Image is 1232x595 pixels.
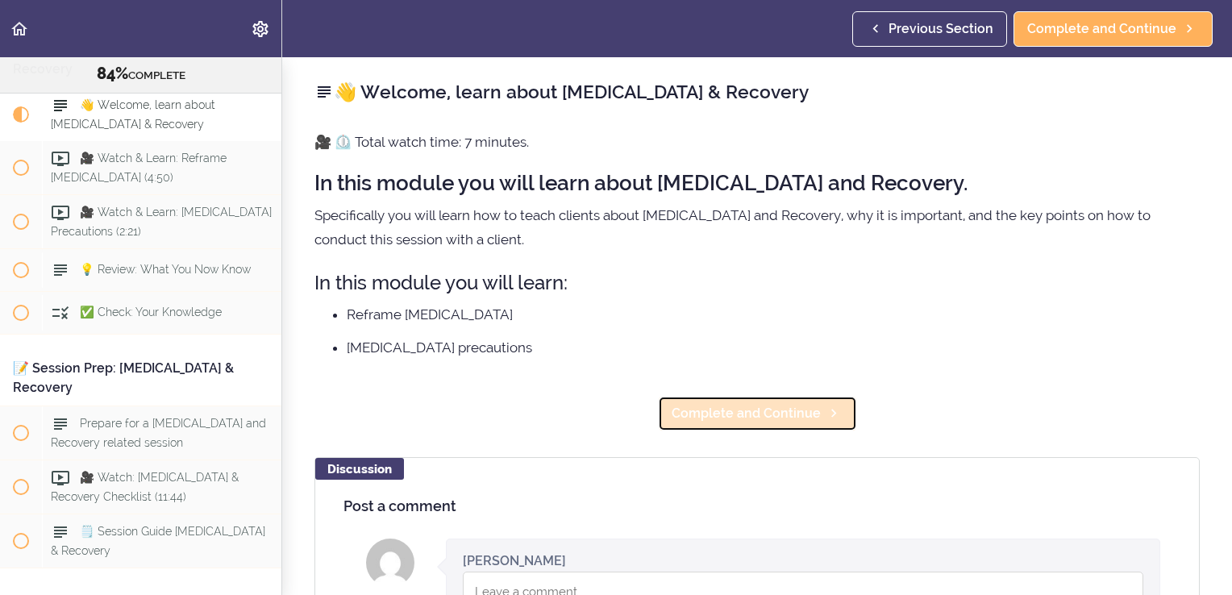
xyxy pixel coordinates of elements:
[347,304,1200,325] li: Reframe [MEDICAL_DATA]
[314,269,1200,296] h3: In this module you will learn:
[20,64,261,85] div: COMPLETE
[97,64,128,83] span: 84%
[889,19,993,39] span: Previous Section
[366,539,414,587] img: Amy Steele
[51,206,272,238] span: 🎥 Watch & Learn: [MEDICAL_DATA] Precautions (2:21)
[672,404,821,423] span: Complete and Continue
[51,152,227,184] span: 🎥 Watch & Learn: Reframe [MEDICAL_DATA] (4:50)
[658,396,857,431] a: Complete and Continue
[314,203,1200,252] p: Specifically you will learn how to teach clients about [MEDICAL_DATA] and Recovery, why it is imp...
[463,551,566,570] div: [PERSON_NAME]
[1013,11,1213,47] a: Complete and Continue
[10,19,29,39] svg: Back to course curriculum
[51,99,215,131] span: 👋 Welcome, learn about [MEDICAL_DATA] & Recovery
[51,472,239,503] span: 🎥 Watch: [MEDICAL_DATA] & Recovery Checklist (11:44)
[315,458,404,480] div: Discussion
[314,172,1200,195] h2: In this module you will learn about [MEDICAL_DATA] and Recovery.
[314,78,1200,106] h2: 👋 Welcome, learn about [MEDICAL_DATA] & Recovery
[251,19,270,39] svg: Settings Menu
[80,306,222,319] span: ✅ Check: Your Knowledge
[80,264,251,277] span: 💡 Review: What You Now Know
[314,130,1200,154] p: 🎥 ⏲️ Total watch time: 7 minutes.
[1027,19,1176,39] span: Complete and Continue
[51,418,266,449] span: Prepare for a [MEDICAL_DATA] and Recovery related session
[51,526,265,557] span: 🗒️ Session Guide [MEDICAL_DATA] & Recovery
[852,11,1007,47] a: Previous Section
[347,337,1200,358] li: [MEDICAL_DATA] precautions
[343,498,1171,514] h4: Post a comment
